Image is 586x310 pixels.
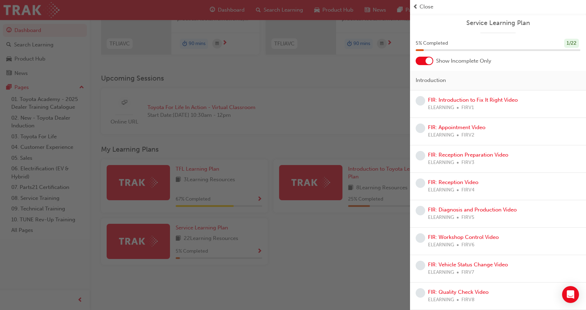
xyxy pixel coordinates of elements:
span: FIRV4 [461,186,474,194]
span: Close [420,3,433,11]
span: ELEARNING [428,268,454,277]
span: ELEARNING [428,159,454,167]
a: FIR: Appointment Video [428,124,485,131]
a: FIR: Workshop Control Video [428,234,499,240]
span: FIRV6 [461,241,474,249]
span: prev-icon [413,3,418,11]
span: FIRV1 [461,104,474,112]
span: learningRecordVerb_NONE-icon [416,124,425,133]
span: FIRV7 [461,268,474,277]
span: FIRV2 [461,131,474,139]
span: learningRecordVerb_NONE-icon [416,206,425,215]
span: 5 % Completed [416,39,448,48]
span: Introduction [416,76,446,84]
a: FIR: Reception Video [428,179,478,185]
a: FIR: Vehicle Status Change Video [428,261,508,268]
a: FIR: Diagnosis and Production Video [428,207,517,213]
span: learningRecordVerb_NONE-icon [416,178,425,188]
a: Service Learning Plan [416,19,580,27]
span: ELEARNING [428,186,454,194]
span: FIRV5 [461,214,474,222]
span: Show Incomplete Only [436,57,491,65]
span: FIRV8 [461,296,474,304]
span: ELEARNING [428,214,454,222]
a: FIR: Reception Preparation Video [428,152,508,158]
a: FIR: Introduction to Fix It Right Video [428,97,518,103]
span: learningRecordVerb_NONE-icon [416,151,425,160]
div: 1 / 22 [564,39,579,48]
span: learningRecordVerb_NONE-icon [416,96,425,106]
span: ELEARNING [428,104,454,112]
span: ELEARNING [428,131,454,139]
span: FIRV3 [461,159,474,167]
span: learningRecordVerb_NONE-icon [416,261,425,270]
span: learningRecordVerb_NONE-icon [416,233,425,243]
button: prev-iconClose [413,3,583,11]
div: Open Intercom Messenger [562,286,579,303]
span: ELEARNING [428,296,454,304]
span: ELEARNING [428,241,454,249]
a: FIR: Quality Check Video [428,289,489,295]
span: learningRecordVerb_NONE-icon [416,288,425,298]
